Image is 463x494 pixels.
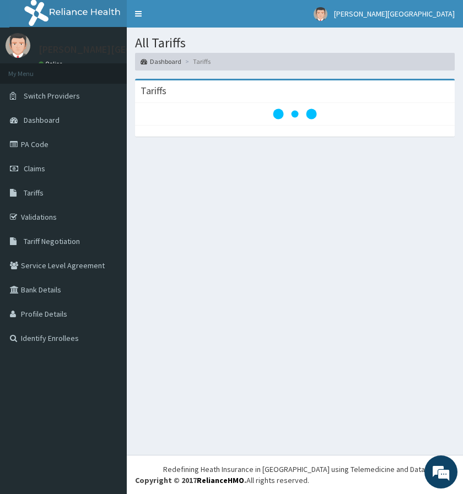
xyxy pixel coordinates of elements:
strong: Copyright © 2017 . [135,475,246,485]
a: RelianceHMO [197,475,244,485]
h3: Tariffs [141,86,166,96]
h1: All Tariffs [135,36,455,50]
p: [PERSON_NAME][GEOGRAPHIC_DATA] [39,45,202,55]
span: Switch Providers [24,91,80,101]
span: [PERSON_NAME][GEOGRAPHIC_DATA] [334,9,455,19]
span: Claims [24,164,45,173]
footer: All rights reserved. [127,455,463,494]
a: Dashboard [141,57,181,66]
a: Online [39,60,65,68]
img: User Image [6,33,30,58]
div: Redefining Heath Insurance in [GEOGRAPHIC_DATA] using Telemedicine and Data Science! [163,464,455,475]
img: User Image [314,7,327,21]
span: Tariffs [24,188,44,198]
span: Dashboard [24,115,60,125]
span: Tariff Negotiation [24,236,80,246]
svg: audio-loading [273,92,317,136]
li: Tariffs [182,57,211,66]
